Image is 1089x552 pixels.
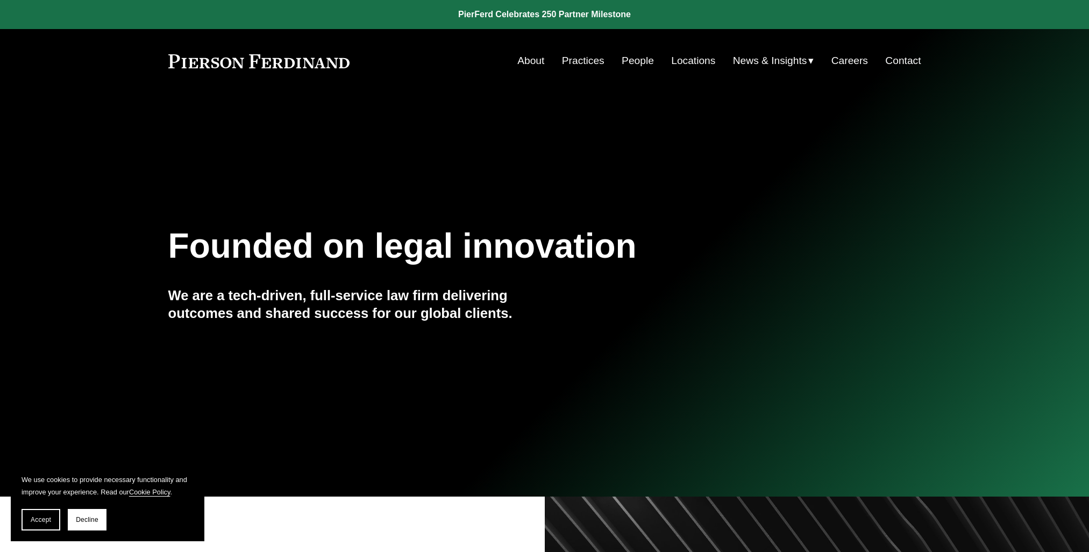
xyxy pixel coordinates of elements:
[168,287,545,322] h4: We are a tech-driven, full-service law firm delivering outcomes and shared success for our global...
[68,509,106,530] button: Decline
[517,51,544,71] a: About
[622,51,654,71] a: People
[562,51,604,71] a: Practices
[76,516,98,523] span: Decline
[733,52,807,70] span: News & Insights
[31,516,51,523] span: Accept
[129,488,170,496] a: Cookie Policy
[671,51,715,71] a: Locations
[831,51,868,71] a: Careers
[11,463,204,541] section: Cookie banner
[733,51,814,71] a: folder dropdown
[885,51,921,71] a: Contact
[22,473,194,498] p: We use cookies to provide necessary functionality and improve your experience. Read our .
[22,509,60,530] button: Accept
[168,227,796,266] h1: Founded on legal innovation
